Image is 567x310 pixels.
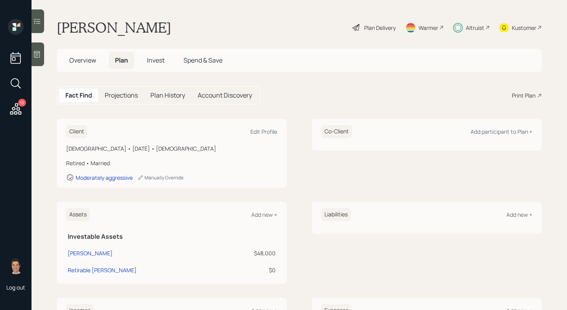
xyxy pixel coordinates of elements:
h5: Investable Assets [68,233,276,240]
span: Spend & Save [183,56,222,65]
div: Kustomer [512,24,536,32]
h5: Fact Find [65,92,92,99]
div: Add new + [251,211,277,218]
div: Retired • Married [66,159,277,167]
div: Retirable [PERSON_NAME] [68,266,137,274]
h5: Plan History [150,92,185,99]
span: Invest [147,56,165,65]
div: 13 [18,99,26,107]
div: $0 [225,266,276,274]
div: Manually Override [137,174,183,181]
div: Edit Profile [250,128,277,135]
span: Plan [115,56,128,65]
div: Add participant to Plan + [471,128,532,135]
div: Print Plan [512,91,535,100]
div: Log out [6,284,25,291]
h6: Assets [66,208,90,221]
div: [PERSON_NAME] [68,249,113,257]
div: Add new + [506,211,532,218]
h6: Client [66,125,87,138]
img: tyler-end-headshot.png [8,258,24,274]
h5: Account Discovery [198,92,252,99]
h6: Co-Client [321,125,352,138]
div: Warmer [419,24,438,32]
div: $48,000 [225,249,276,257]
div: Moderately aggressive [76,174,133,181]
span: Overview [69,56,96,65]
div: Altruist [466,24,484,32]
div: Plan Delivery [364,24,396,32]
div: [DEMOGRAPHIC_DATA] • [DATE] • [DEMOGRAPHIC_DATA] [66,144,277,153]
h1: [PERSON_NAME] [57,19,171,36]
h5: Projections [105,92,138,99]
h6: Liabilities [321,208,351,221]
